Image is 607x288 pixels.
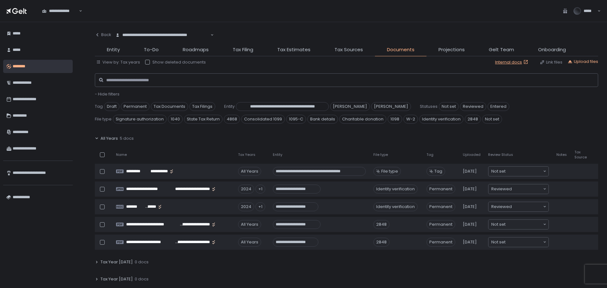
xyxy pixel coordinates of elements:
span: Not set [439,102,459,111]
span: Entered [487,102,509,111]
span: - Hide filters [95,91,120,97]
button: View by: Tax years [96,59,140,65]
span: [PERSON_NAME] [371,102,411,111]
span: Not set [491,168,506,175]
div: Search for option [488,237,549,247]
span: Draft [104,102,120,111]
div: Search for option [488,220,549,229]
span: 1095-C [286,115,306,124]
div: 2024 [238,202,254,211]
span: Consolidated 1099 [241,115,285,124]
span: Tax Filings [189,102,215,111]
span: Identity verification [419,115,463,124]
span: File type [381,169,398,174]
span: 1098 [388,115,402,124]
span: Permanent [121,102,150,111]
button: Link files [540,59,562,65]
span: To-Do [144,46,159,53]
span: Tax Year [DATE] [101,276,133,282]
span: [DATE] [463,222,477,227]
input: Search for option [512,204,543,210]
span: Bank details [307,115,338,124]
span: File type [373,152,388,157]
input: Search for option [506,239,543,245]
span: 0 docs [135,259,149,265]
span: [DATE] [463,186,477,192]
span: State Tax Return [184,115,223,124]
span: Permanent [426,202,455,211]
span: [DATE] [463,239,477,245]
span: Tax Years [238,152,255,157]
div: Back [95,32,111,38]
span: 2848 [465,115,481,124]
span: Charitable donation [339,115,386,124]
span: Permanent [426,185,455,193]
span: [PERSON_NAME] [330,102,370,111]
span: Not set [491,239,506,245]
span: Tax Sources [334,46,363,53]
div: +1 [255,202,265,211]
a: Internal docs [495,59,530,65]
span: Not set [491,221,506,228]
span: Roadmaps [183,46,209,53]
div: 2848 [373,238,389,247]
span: Entity [107,46,120,53]
span: Entity [224,104,235,109]
div: All Years [238,167,261,176]
span: 1040 [168,115,183,124]
span: W-2 [403,115,418,124]
span: 4868 [224,115,240,124]
span: 0 docs [135,276,149,282]
div: +1 [255,185,265,193]
div: All Years [238,220,261,229]
div: Search for option [488,202,549,211]
span: Tax Filing [233,46,253,53]
span: Reviewed [460,102,486,111]
button: Back [95,28,111,41]
span: All Years [101,136,118,141]
span: Tag [426,152,433,157]
span: Tax Year [DATE] [101,259,133,265]
span: [DATE] [463,169,477,174]
span: Tag [95,104,103,109]
input: Search for option [512,186,543,192]
div: Search for option [488,184,549,194]
div: Search for option [38,4,82,18]
input: Search for option [506,168,543,175]
span: Notes [556,152,567,157]
span: Reviewed [491,186,512,192]
span: Statuses [420,104,438,109]
span: Gelt Team [489,46,514,53]
div: Search for option [111,28,214,42]
span: Not set [482,115,502,124]
span: 5 docs [120,136,134,141]
span: Tax Source [574,150,587,159]
span: Tag [434,169,442,174]
span: Permanent [426,220,455,229]
span: Signature authorization [113,115,167,124]
span: Permanent [426,238,455,247]
span: Reviewed [491,204,512,210]
div: 2024 [238,185,254,193]
span: Tax Documents [151,102,188,111]
span: Documents [387,46,414,53]
span: [DATE] [463,204,477,210]
button: Upload files [567,59,598,64]
span: Name [116,152,127,157]
div: 2848 [373,220,389,229]
span: Onboarding [538,46,566,53]
input: Search for option [506,221,543,228]
div: Search for option [488,167,549,176]
span: Projections [438,46,465,53]
span: Uploaded [463,152,481,157]
span: Review Status [488,152,513,157]
div: Identity verification [373,185,418,193]
span: File type [95,116,112,122]
div: Identity verification [373,202,418,211]
span: Entity [273,152,282,157]
span: Tax Estimates [277,46,310,53]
